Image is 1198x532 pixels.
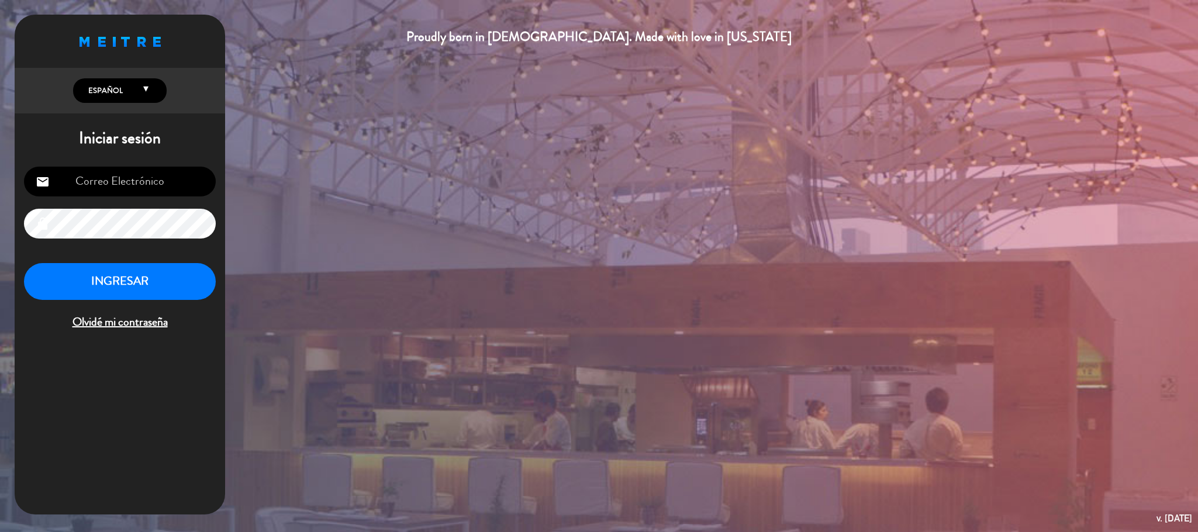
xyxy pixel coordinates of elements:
span: Olvidé mi contraseña [24,313,216,332]
i: lock [36,217,50,231]
h1: Iniciar sesión [15,129,225,148]
input: Correo Electrónico [24,167,216,196]
span: Español [85,85,123,96]
div: v. [DATE] [1156,510,1192,526]
button: INGRESAR [24,263,216,300]
i: email [36,175,50,189]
